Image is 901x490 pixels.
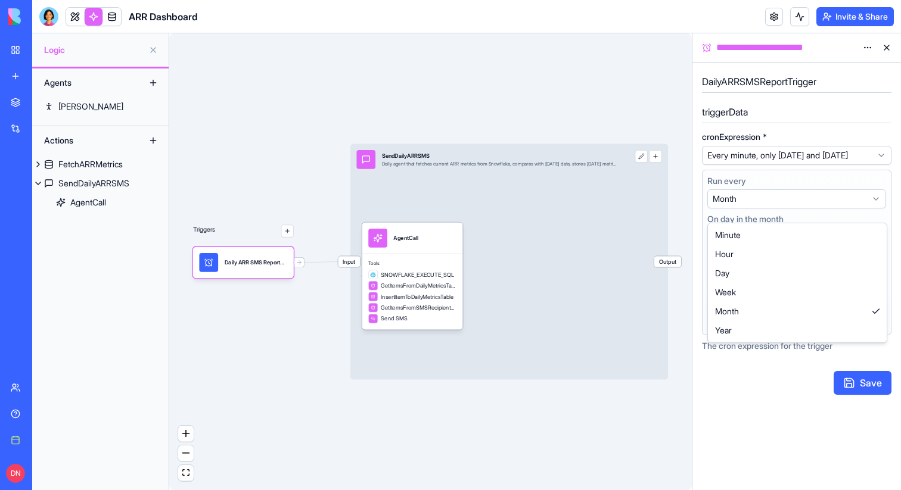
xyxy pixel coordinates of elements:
[715,324,732,336] span: Year
[715,267,729,279] span: Day
[295,262,349,263] g: Edge from 689c29fe9a896f2b95d151e3 to 689c29f9aed98ee910ed172a
[178,426,194,442] button: zoom in
[193,224,216,237] p: Triggers
[381,282,456,289] span: GetItemsFromDailyMetricsTable
[368,261,456,267] span: Tools
[715,229,741,241] span: Minute
[715,305,739,317] span: Month
[225,258,288,266] div: Daily ARR SMS ReportTrigger
[178,465,194,481] button: fit view
[381,304,456,311] span: GetItemsFromSMSRecipientsTable
[381,271,454,279] span: SNOWFLAKE_EXECUTE_SQL
[393,234,418,242] div: AgentCall
[654,256,682,267] span: Output
[382,161,618,168] div: Daily agent that fetches current ARR metrics from Snowflake, compares with [DATE] data, stores [D...
[382,152,618,160] div: SendDailyARRSMS
[715,286,736,298] span: Week
[381,293,453,301] span: InsertItemToDailyMetricsTable
[338,256,360,267] span: Input
[178,445,194,461] button: zoom out
[381,315,407,323] span: Send SMS
[715,248,734,260] span: Hour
